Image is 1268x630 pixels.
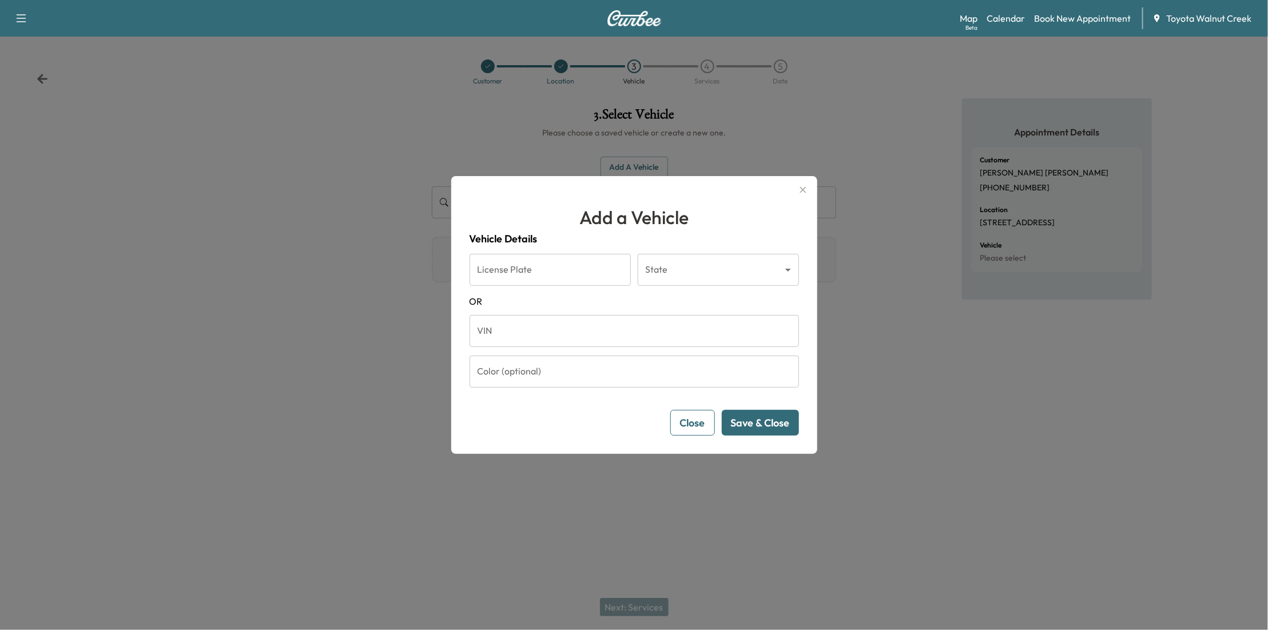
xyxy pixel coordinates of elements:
[607,10,662,26] img: Curbee Logo
[987,11,1025,25] a: Calendar
[960,11,977,25] a: MapBeta
[965,23,977,32] div: Beta
[1034,11,1131,25] a: Book New Appointment
[470,294,799,308] span: OR
[722,410,799,436] button: Save & Close
[670,410,715,436] button: Close
[470,231,799,247] h4: Vehicle Details
[470,204,799,231] h1: Add a Vehicle
[1166,11,1251,25] span: Toyota Walnut Creek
